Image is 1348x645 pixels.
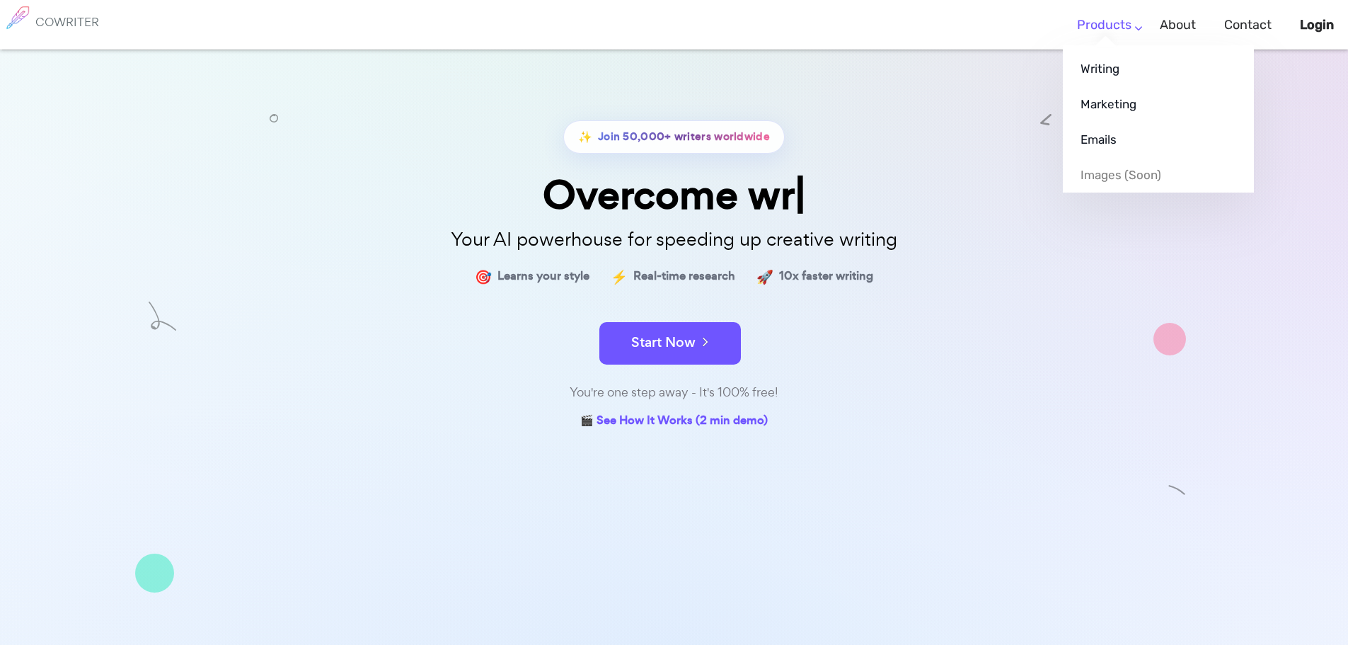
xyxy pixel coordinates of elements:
a: Login [1300,4,1334,46]
h6: COWRITER [35,16,99,28]
p: Your AI powerhouse for speeding up creative writing [321,224,1028,255]
span: Learns your style [497,266,589,287]
a: Marketing [1063,86,1254,122]
span: 10x faster writing [779,266,873,287]
div: You're one step away - It's 100% free! [321,382,1028,403]
a: Contact [1224,4,1272,46]
span: 🎯 [475,266,492,287]
a: Writing [1063,51,1254,86]
b: Login [1300,17,1334,33]
img: shape [1040,114,1052,125]
a: Emails [1063,122,1254,157]
span: ⚡ [611,266,628,287]
img: shape [149,302,176,331]
span: ✨ [578,127,592,147]
span: 🚀 [756,266,773,287]
img: shape [270,114,278,122]
a: 🎬 See How It Works (2 min demo) [580,411,768,433]
span: Real-time research [633,266,735,287]
div: Overcome wr [321,175,1028,215]
button: Start Now [599,322,741,365]
a: About [1160,4,1196,46]
span: Join 50,000+ writers worldwide [598,127,770,147]
img: shape [1168,481,1186,499]
a: Products [1077,4,1131,46]
img: shape [135,554,174,593]
img: shape [1153,323,1186,355]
